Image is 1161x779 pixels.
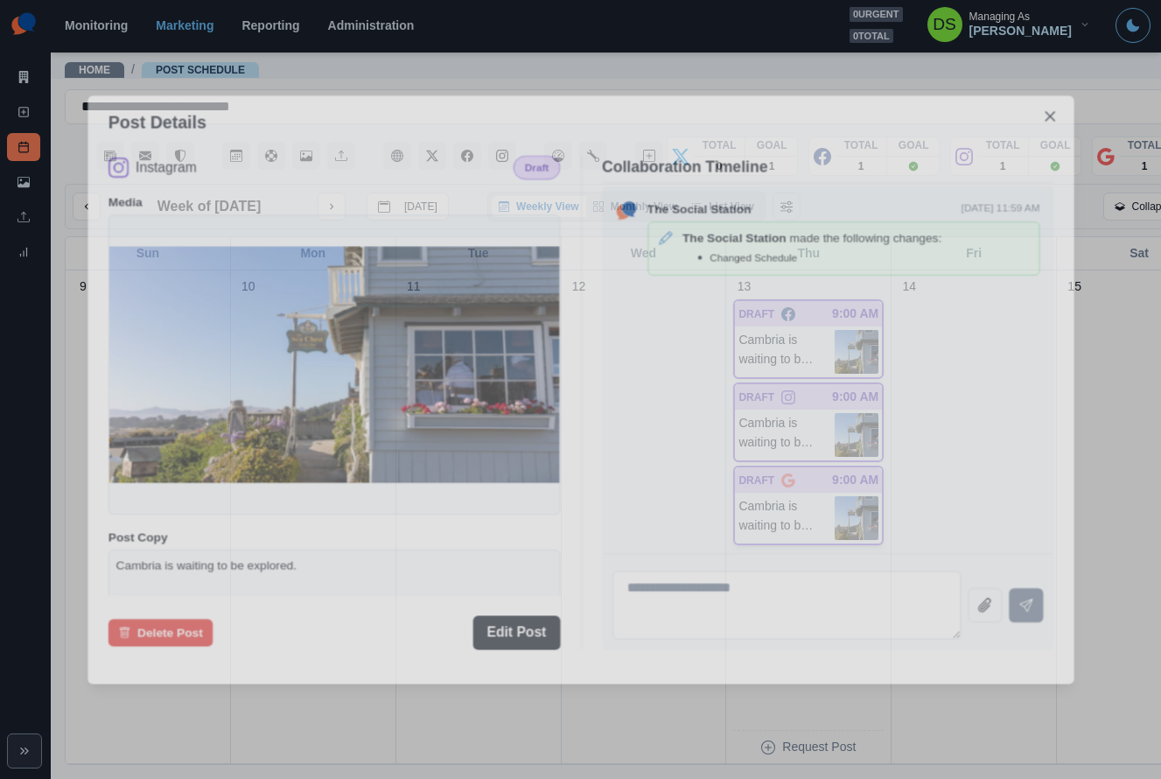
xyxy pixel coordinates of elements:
[524,159,548,175] p: Draft
[612,196,639,223] img: ssLogoSVG.f144a2481ffb055bcdd00c89108cbcb7.svg
[789,229,941,248] p: made the following changes:
[108,619,213,646] button: Delete Post
[647,200,751,218] p: The Social Station
[472,615,559,649] button: Edit Post
[710,249,797,265] p: Changed Schedule
[961,200,1039,218] p: [DATE] 11:59 AM
[136,157,197,177] p: Instagram
[108,528,559,546] p: Post Copy
[108,193,559,211] p: Media
[601,155,1053,178] p: Collaboration Timeline
[1009,588,1043,622] button: Send message
[682,229,786,248] p: The Social Station
[87,95,1074,149] header: Post Details
[108,246,558,481] img: pryhnemj4d8z4ywkhhf8
[115,557,296,607] p: Cambria is waiting to be explored. 📷: @visitcambri
[968,588,1002,622] button: Attach file
[1036,102,1063,130] button: Close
